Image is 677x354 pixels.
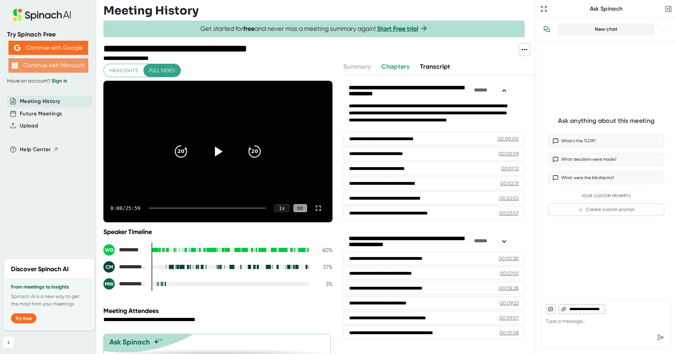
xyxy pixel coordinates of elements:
[548,204,664,216] button: Create custom prompt
[558,117,654,125] div: Ask anything about this meeting
[52,78,67,84] a: Sign in
[11,284,87,290] h3: From meetings to insights
[500,299,519,307] div: 00:09:22
[343,63,371,70] span: Summary
[109,66,138,75] span: Highlights
[499,285,519,292] div: 00:08:28
[499,255,519,262] div: 00:05:30
[11,264,69,274] h2: Discover Spinach AI
[20,97,60,105] button: Meeting History
[497,135,519,142] div: 00:00:00
[377,25,418,33] a: Start Free trial
[500,180,519,187] div: 00:02:31
[8,58,88,73] button: Continue with Microsoft
[103,307,334,315] div: Meeting Attendees
[103,261,115,273] div: CM
[664,4,673,14] button: Close conversation sidebar
[200,25,428,33] span: Get started for and never miss a meeting summary again!
[103,244,115,256] div: WG
[548,194,664,199] div: Your Custom Prompts
[420,62,450,72] button: Transcript
[563,26,650,33] div: New chat
[7,78,89,84] div: Have an account?
[501,165,519,172] div: 00:01:12
[110,205,140,211] div: 0:00 / 25:59
[500,270,519,277] div: 00:07:01
[103,278,115,290] div: MW
[499,210,519,217] div: 00:03:57
[103,244,146,256] div: Will Geer
[539,4,549,14] button: Expand to Ask Spinach page
[540,22,554,36] button: View conversation history
[20,122,38,130] button: Upload
[548,153,664,166] button: What decisions were made?
[20,110,62,118] button: Future Meetings
[143,64,181,77] button: Full video
[381,63,409,70] span: Chapters
[499,314,519,321] div: 00:09:57
[103,228,332,236] div: Speaker Timeline
[499,195,519,202] div: 00:02:52
[7,30,89,39] div: Try Spinach Free
[103,261,146,273] div: Caleb Manning
[274,204,289,212] div: 1 x
[315,264,332,270] div: 37 %
[14,45,21,51] img: Aehbyd4JwY73AAAAAElFTkSuQmCC
[420,63,450,70] span: Transcript
[20,145,58,154] button: Help Center
[109,338,150,346] div: Ask Spinach
[3,337,14,348] button: Collapse sidebar
[103,278,146,290] div: Marcus Williamson
[104,64,144,77] button: Highlights
[499,150,519,157] div: 00:00:59
[315,281,332,287] div: 3 %
[500,329,519,336] div: 00:10:58
[654,331,667,344] div: Send message
[294,204,307,212] div: CC
[549,5,664,12] div: Ask Spinach
[11,293,87,308] p: Spinach AI is a new way to get the most from your meetings
[548,135,664,147] button: What’s the TLDR?
[149,66,175,75] span: Full video
[8,41,88,55] button: Continue with Google
[548,171,664,184] button: What were the blindspots?
[243,25,255,33] b: free
[315,247,332,253] div: 60 %
[20,145,51,154] span: Help Center
[343,62,371,72] button: Summary
[381,62,409,72] button: Chapters
[103,4,199,17] h3: Meeting History
[11,313,36,323] button: Try free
